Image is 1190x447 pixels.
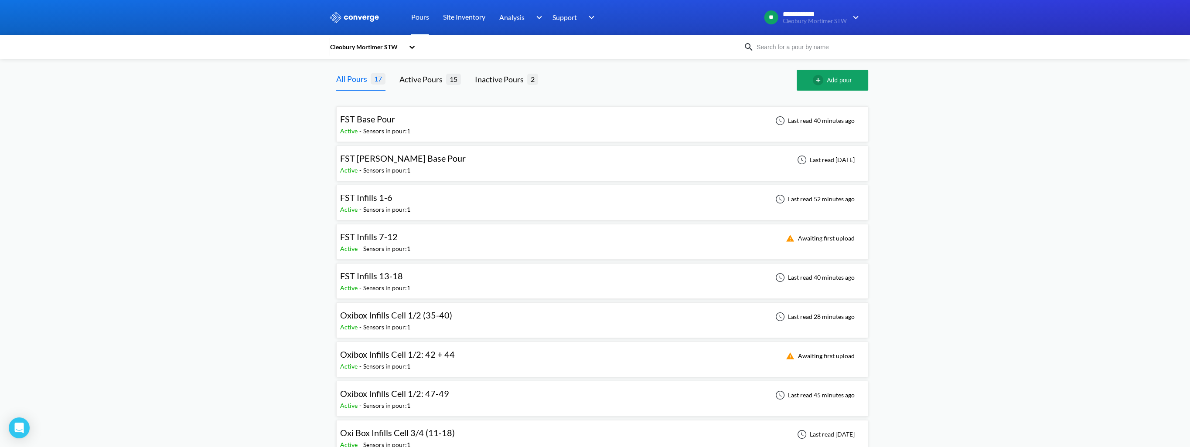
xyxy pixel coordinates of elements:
span: FST Infills 13-18 [340,271,403,281]
a: Oxibox Infills Cell 1/2 (35-40)Active-Sensors in pour:1Last read 28 minutes ago [336,312,868,320]
span: Analysis [499,12,525,23]
div: Last read 40 minutes ago [771,115,857,126]
span: Cleobury Mortimer STW [783,18,847,24]
a: FST [PERSON_NAME] Base PourActive-Sensors in pour:1Last read [DATE] [336,156,868,163]
img: downArrow.svg [583,12,597,23]
a: FST Infills 1-6Active-Sensors in pour:1Last read 52 minutes ago [336,195,868,202]
div: Cleobury Mortimer STW [329,42,404,52]
span: Active [340,245,359,252]
a: Oxibox Infills Cell 1/2: 42 + 44Active-Sensors in pour:1Awaiting first upload [336,352,868,359]
a: FST Infills 7-12Active-Sensors in pour:1Awaiting first upload [336,234,868,241]
span: FST Infills 1-6 [340,192,392,203]
img: logo_ewhite.svg [329,12,380,23]
div: Last read [DATE] [792,155,857,165]
span: Active [340,127,359,135]
div: Sensors in pour: 1 [363,166,410,175]
span: FST Base Pour [340,114,395,124]
span: Active [340,402,359,409]
span: Active [340,284,359,291]
div: Active Pours [399,73,446,85]
div: Last read 28 minutes ago [771,312,857,322]
span: Active [340,206,359,213]
span: - [359,362,363,370]
div: Awaiting first upload [781,351,857,361]
span: Active [340,166,359,174]
img: add-circle-outline.svg [813,75,827,85]
div: Last read 45 minutes ago [771,390,857,400]
div: Last read 52 minutes ago [771,194,857,204]
span: Oxibox Infills Cell 1/2: 47-49 [340,388,449,399]
a: FST Infills 13-18Active-Sensors in pour:1Last read 40 minutes ago [336,273,868,281]
div: Sensors in pour: 1 [363,126,410,136]
div: Sensors in pour: 1 [363,244,410,254]
div: Sensors in pour: 1 [363,283,410,293]
span: - [359,245,363,252]
input: Search for a pour by name [754,42,859,52]
span: 15 [446,74,461,85]
span: 17 [371,73,385,84]
span: - [359,166,363,174]
img: downArrow.svg [530,12,544,23]
span: Oxibox Infills Cell 1/2: 42 + 44 [340,349,455,359]
div: Sensors in pour: 1 [363,205,410,214]
span: - [359,127,363,135]
a: Oxi Box Infills Cell 3/4 (11-18)Active-Sensors in pour:1Last read [DATE] [336,430,868,437]
span: FST Infills 7-12 [340,231,398,242]
div: Open Intercom Messenger [9,417,30,438]
div: Sensors in pour: 1 [363,401,410,410]
div: All Pours [336,73,371,85]
a: FST Base PourActive-Sensors in pour:1Last read 40 minutes ago [336,116,868,124]
span: - [359,284,363,291]
div: Sensors in pour: 1 [363,362,410,371]
div: Last read 40 minutes ago [771,272,857,283]
span: FST [PERSON_NAME] Base Pour [340,153,466,163]
span: Oxibox Infills Cell 1/2 (35-40) [340,310,452,320]
button: Add pour [797,70,868,91]
span: 2 [527,74,538,85]
span: Oxi Box Infills Cell 3/4 (11-18) [340,427,455,438]
div: Awaiting first upload [781,233,857,244]
span: Active [340,362,359,370]
div: Sensors in pour: 1 [363,322,410,332]
span: Support [552,12,577,23]
span: - [359,402,363,409]
a: Oxibox Infills Cell 1/2: 47-49Active-Sensors in pour:1Last read 45 minutes ago [336,391,868,398]
span: - [359,323,363,331]
img: icon-search.svg [743,42,754,52]
span: - [359,206,363,213]
div: Inactive Pours [475,73,527,85]
span: Active [340,323,359,331]
img: downArrow.svg [847,12,861,23]
div: Last read [DATE] [792,429,857,440]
